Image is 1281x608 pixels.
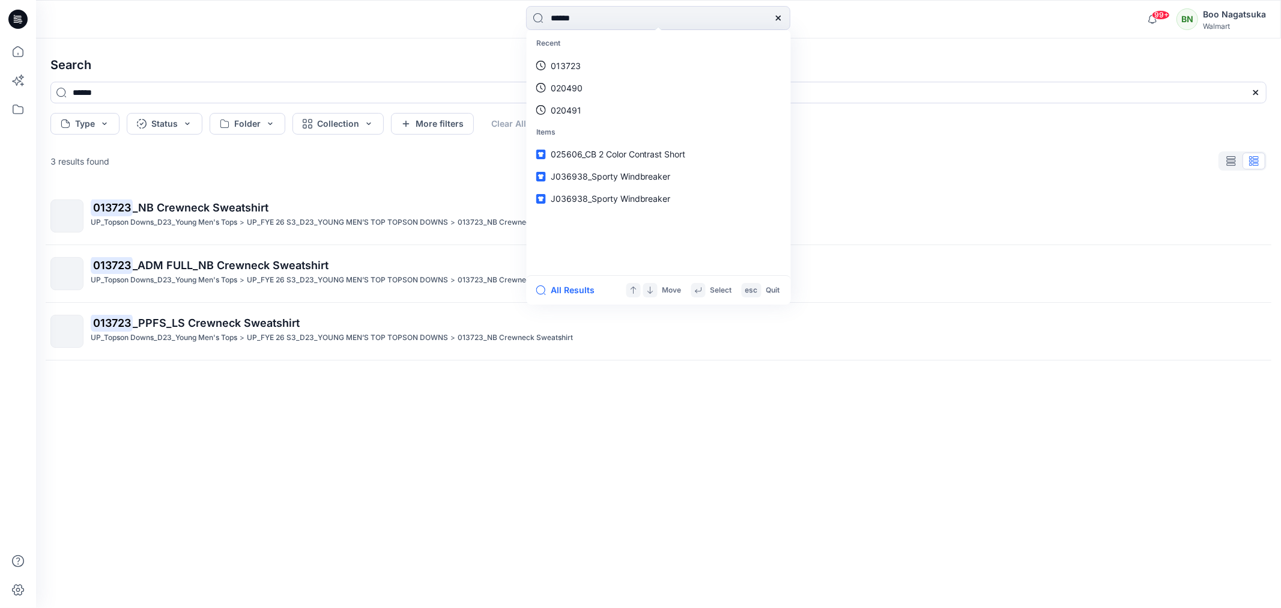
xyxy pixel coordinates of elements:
p: 020491 [551,104,581,117]
p: 020490 [551,82,583,94]
a: 013723 [529,55,789,77]
a: 013723_ADM FULL_NB Crewneck SweatshirtUP_Topson Downs_D23_Young Men's Tops>UP_FYE 26 S3_D23_YOUNG... [43,250,1274,297]
p: > [240,332,244,344]
p: > [240,216,244,229]
button: More filters [391,113,474,135]
span: 99+ [1152,10,1170,20]
p: > [450,216,455,229]
p: Quit [766,284,780,297]
span: _NB Crewneck Sweatshirt [133,201,268,214]
span: J036938_Sporty Windbreaker [551,193,671,204]
p: UP_FYE 26 S3_D23_YOUNG MEN’S TOP TOPSON DOWNS [247,332,448,344]
p: > [450,332,455,344]
p: 013723_NB Crewneck Sweatshirt [458,274,573,287]
a: J036938_Sporty Windbreaker [529,187,789,210]
a: J036938_Sporty Windbreaker [529,165,789,187]
div: Boo Nagatsuka [1203,7,1266,22]
p: Items [529,121,789,144]
p: > [240,274,244,287]
button: Collection [292,113,384,135]
button: All Results [536,283,602,297]
mark: 013723 [91,199,133,216]
span: J036938_Sporty Windbreaker [551,171,671,181]
span: 025606_CB 2 Color Contrast Short [551,149,686,159]
h4: Search [41,48,1276,82]
button: Folder [210,113,285,135]
p: UP_FYE 26 S3_D23_YOUNG MEN’S TOP TOPSON DOWNS [247,274,448,287]
p: esc [745,284,758,297]
p: UP_FYE 26 S3_D23_YOUNG MEN’S TOP TOPSON DOWNS [247,216,448,229]
mark: 013723 [91,257,133,273]
button: Status [127,113,202,135]
a: 020490 [529,77,789,99]
p: UP_Topson Downs_D23_Young Men's Tops [91,332,237,344]
p: Recent [529,32,789,55]
p: 013723 [551,59,581,72]
p: Move [662,284,682,297]
a: 013723_NB Crewneck SweatshirtUP_Topson Downs_D23_Young Men's Tops>UP_FYE 26 S3_D23_YOUNG MEN’S TO... [43,192,1274,240]
span: _PPFS_LS Crewneck Sweatshirt [133,317,300,329]
p: 013723_NB Crewneck Sweatshirt [458,216,573,229]
div: Walmart [1203,22,1266,31]
a: 013723_PPFS_LS Crewneck SweatshirtUP_Topson Downs_D23_Young Men's Tops>UP_FYE 26 S3_D23_YOUNG MEN... [43,308,1274,355]
p: 3 results found [50,155,109,168]
p: UP_Topson Downs_D23_Young Men's Tops [91,216,237,229]
p: > [450,274,455,287]
p: 013723_NB Crewneck Sweatshirt [458,332,573,344]
p: UP_Topson Downs_D23_Young Men's Tops [91,274,237,287]
div: BN [1177,8,1198,30]
button: Type [50,113,120,135]
a: 020491 [529,99,789,121]
mark: 013723 [91,314,133,331]
p: Select [710,284,732,297]
a: 025606_CB 2 Color Contrast Short [529,143,789,165]
span: _ADM FULL_NB Crewneck Sweatshirt [133,259,329,272]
